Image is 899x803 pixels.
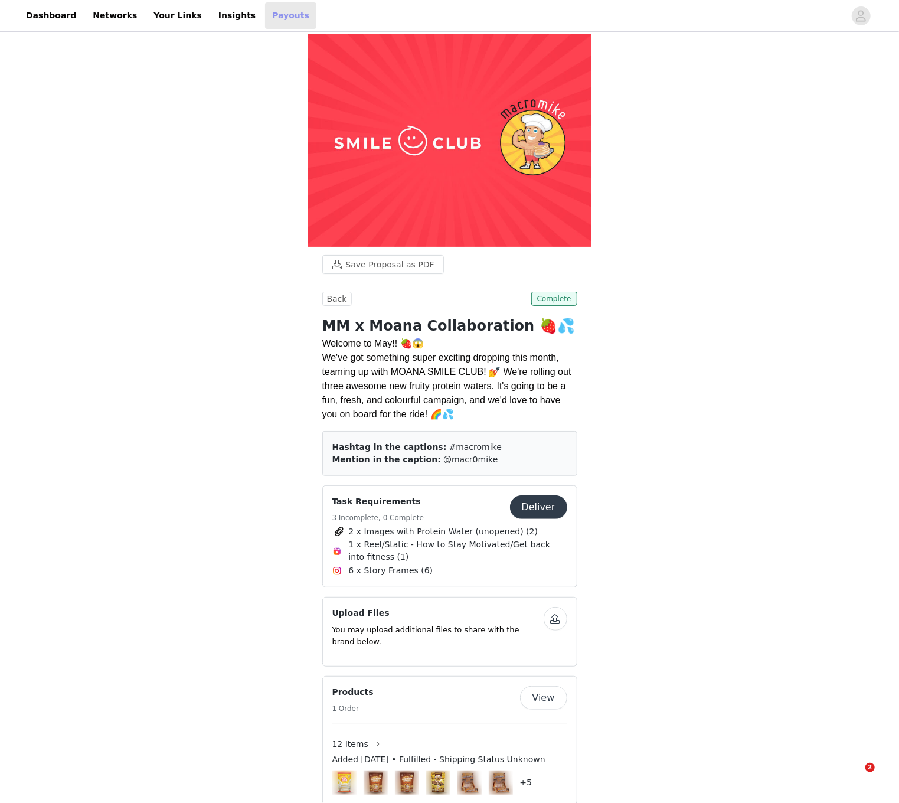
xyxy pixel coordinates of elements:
[510,495,567,519] button: Deliver
[349,564,433,577] span: 6 x Story Frames (6)
[19,2,83,29] a: Dashboard
[520,686,567,710] button: View
[332,495,424,508] h4: Task Requirements
[364,771,388,795] img: Double Choc Chip Pancake Baking Mix (250g Bag)
[457,771,482,795] img: Peanut Chocolate Caramel Crunch Protein Indulgence Bar (Box of 12 x 50g)
[520,776,532,789] h4: +5
[322,315,577,337] h1: MM x Moana Collaboration 🍓💦
[322,292,352,306] button: Back
[855,6,867,25] div: avatar
[449,442,502,452] span: #macromike
[332,738,368,750] span: 12 Items
[332,703,374,714] h5: 1 Order
[395,771,419,795] img: Double Choc Chip Pancake Baking Mix (250g Bag)
[426,771,450,795] img: Choc Chip Banana Bread Baking Mix (250g Bag)
[332,442,447,452] span: Hashtag in the captions:
[443,455,498,464] span: @macr0mike
[322,338,424,348] span: Welcome to May!! 🍓😱
[322,255,444,274] button: Save Proposal as PDF
[349,538,567,563] span: 1 x Reel/Static - How to Stay Motivated/Get back into fitness (1)
[865,763,875,772] span: 2
[308,34,591,247] img: campaign image
[86,2,144,29] a: Networks
[332,547,342,556] img: Instagram Reels Icon
[332,686,374,698] h4: Products
[332,513,424,523] h5: 3 Incomplete, 0 Complete
[841,763,869,791] iframe: Intercom live chat
[531,292,577,306] span: Complete
[332,753,545,766] span: Added [DATE] • Fulfilled - Shipping Status Unknown
[211,2,263,29] a: Insights
[332,771,357,795] img: Vanilla Buttercream Premium Almond Protein (800g Bag)
[146,2,209,29] a: Your Links
[332,624,544,647] p: You may upload additional files to share with the brand below.
[322,352,571,419] span: We've got something super exciting dropping this month, teaming up with MOANA SMILE CLUB! 💅 We're...
[322,485,577,587] div: Task Requirements
[332,607,544,619] h4: Upload Files
[349,525,538,538] span: 2 x Images with Protein Water (unopened) (2)
[332,566,342,576] img: Instagram Icon
[332,455,441,464] span: Mention in the caption:
[489,771,513,795] img: Peanut Chocolate Caramel Crunch Protein Indulgence Bar (Box of 12 x 50g)
[265,2,316,29] a: Payouts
